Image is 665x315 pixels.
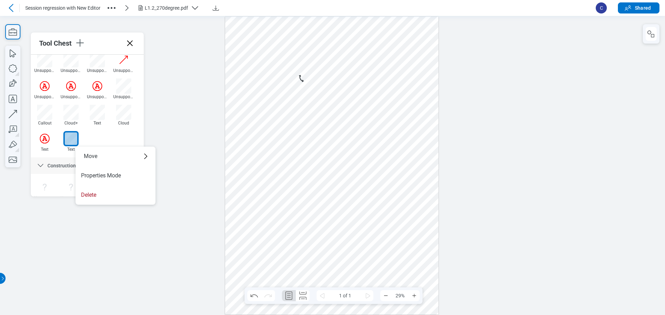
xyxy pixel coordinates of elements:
[34,121,55,126] div: Callout
[61,68,81,73] div: Unsupported
[61,147,81,152] div: Text
[136,2,205,13] button: L1.2_270degree.pdf
[113,68,134,73] div: Unsupported
[113,121,134,126] div: Cloud
[210,2,221,13] button: Download
[34,94,55,99] div: Unsupported
[47,163,108,168] span: Construction Symbols BETA
[409,290,420,301] button: Zoom In
[391,290,409,301] span: 29%
[296,290,310,301] button: Continuous Page Layout
[61,121,81,126] div: Cloud+
[113,94,134,99] div: Unsupported
[61,94,81,99] div: Unsupported
[380,290,391,301] button: Zoom Out
[34,147,55,152] div: Text
[247,290,261,301] button: Undo
[87,94,108,99] div: Unsupported
[39,39,74,47] div: Tool Chest
[328,290,362,301] span: 1 of 1
[282,290,296,301] button: Single Page Layout
[76,147,156,166] div: Move
[596,2,607,13] span: C
[25,4,100,11] span: Session regression with New Editor
[261,290,275,301] button: Redo
[87,68,108,73] div: Unsupported
[76,185,156,205] li: Delete
[145,4,188,11] div: L1.2_270degree.pdf
[76,166,156,185] li: Properties Mode
[34,68,55,73] div: Unsupported
[61,195,81,200] div: Unsupported
[87,121,108,126] div: Text
[34,195,55,200] div: Unsupported
[635,4,651,11] span: Shared
[618,2,659,13] button: Shared
[31,157,144,174] div: Construction Symbols BETA
[76,147,156,205] ul: Menu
